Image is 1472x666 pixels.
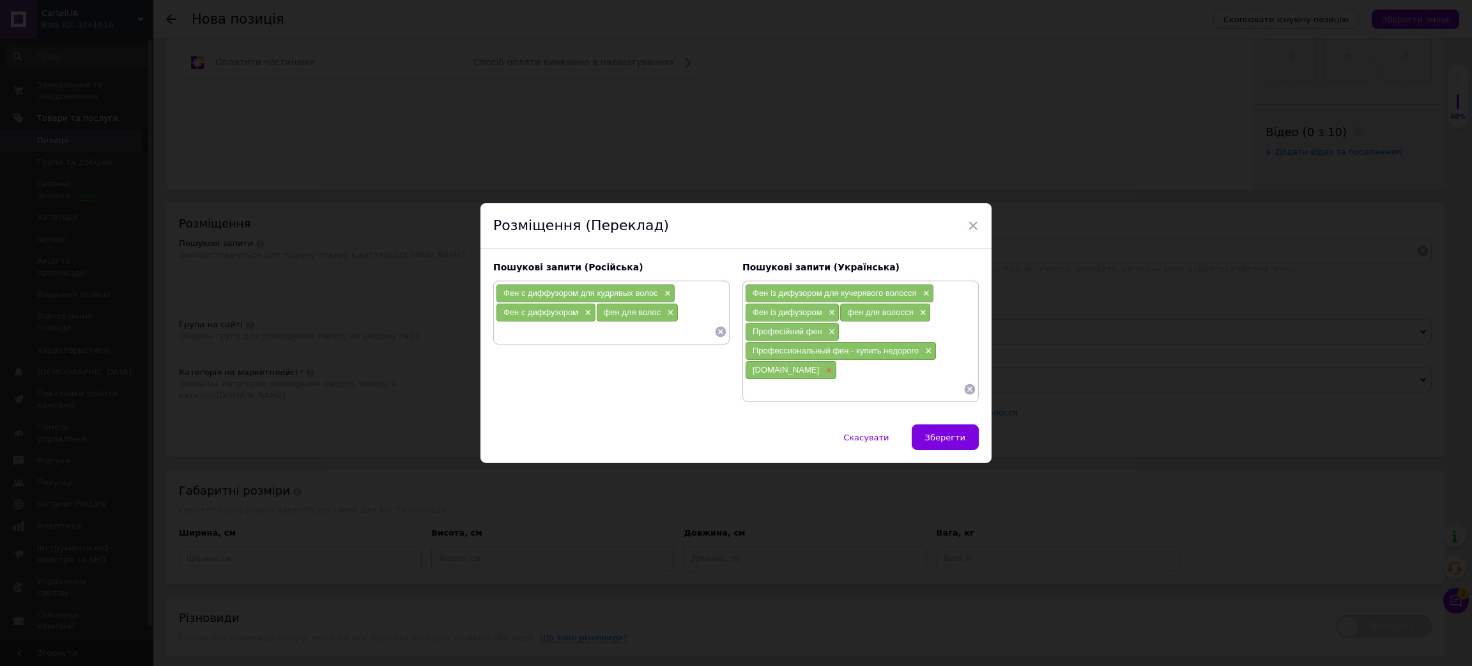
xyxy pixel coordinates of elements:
button: Зберегти [912,424,979,450]
span: Фен із дифузором [753,307,822,317]
span: [DOMAIN_NAME] [753,365,819,375]
span: Пошукові запити (Російська) [493,262,643,272]
span: Фен с диффузором [503,307,578,317]
span: × [825,307,836,318]
span: × [581,307,592,318]
span: × [825,327,836,337]
span: Фен с диффузором для кудрявых волос [503,288,658,298]
span: Фен із дифузором для кучерявого волосся [753,288,917,298]
span: фен для волос [604,307,661,317]
button: Скасувати [830,424,902,450]
span: Пошукові запити (Українська) [742,262,900,272]
span: × [822,365,832,376]
body: Редактор, 108EE9E4-5789-46FE-852C-C1DB0730D6ED [13,13,1047,26]
div: Розміщення (Переклад) [480,203,992,249]
span: Профессиональный фен - купить недорого [753,346,919,355]
span: × [664,307,674,318]
span: Зберегти [925,433,965,442]
span: × [661,288,671,299]
span: × [920,288,930,299]
span: Скасувати [843,433,889,442]
span: фен для волосся [847,307,913,317]
span: × [967,215,979,236]
span: × [922,346,932,357]
li: Фен с диффузором для кудрявых волос [38,13,1022,26]
span: Професійний фен [753,327,822,336]
span: × [916,307,926,318]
